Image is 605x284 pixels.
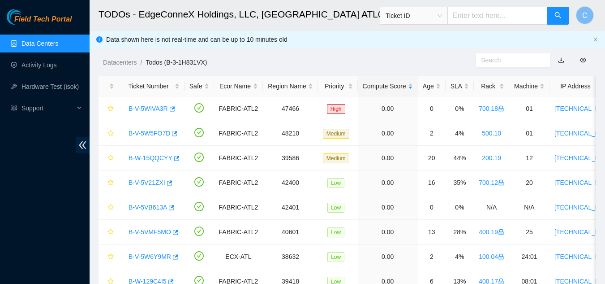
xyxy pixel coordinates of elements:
a: B-V-5VB613A [129,204,167,211]
img: Akamai Technologies [7,9,45,25]
span: check-circle [194,177,204,187]
span: search [554,12,562,20]
td: 0% [446,195,474,220]
a: 700.18lock [479,105,504,112]
span: double-left [76,137,90,153]
a: Datacenters [103,59,137,66]
a: B-V-5VMF5MO [129,228,171,236]
td: N/A [509,195,549,220]
td: 0.00 [358,170,418,195]
td: 20 [418,146,446,170]
a: [TECHNICAL_ID] [554,253,603,260]
td: 16 [418,170,446,195]
span: Medium [323,129,349,139]
span: star [107,229,114,236]
span: star [107,253,114,261]
td: 0 [418,96,446,121]
td: 0.00 [358,220,418,245]
td: 0% [446,96,474,121]
span: star [107,105,114,113]
span: Field Tech Portal [14,15,72,24]
a: Akamai TechnologiesField Tech Portal [7,16,72,28]
a: Activity Logs [21,61,57,69]
a: 700.12lock [479,179,504,186]
a: Hardware Test (isok) [21,83,79,90]
a: 400.19lock [479,228,504,236]
a: [TECHNICAL_ID] [554,204,603,211]
td: 0.00 [358,195,418,220]
td: 01 [509,121,549,146]
span: Support [21,99,74,117]
td: 35% [446,170,474,195]
span: Medium [323,153,349,163]
span: read [11,105,17,111]
td: 0.00 [358,121,418,146]
td: 0 [418,195,446,220]
a: [TECHNICAL_ID] [554,179,603,186]
a: B-V-5W5FO7D [129,130,170,137]
span: lock [498,179,504,186]
span: check-circle [194,251,204,261]
a: B-V-5WIVA3R [129,105,168,112]
span: star [107,130,114,137]
td: FABRIC-ATL2 [214,121,263,146]
span: check-circle [194,153,204,162]
td: N/A [474,195,509,220]
span: C [582,10,588,21]
a: [TECHNICAL_ID] [554,228,603,236]
span: star [107,179,114,187]
td: 42401 [263,195,318,220]
a: B-V-5W6Y9MR [129,253,171,260]
span: star [107,204,114,211]
span: Low [327,227,344,237]
span: Low [327,252,344,262]
span: star [107,155,114,162]
span: check-circle [194,103,204,113]
td: FABRIC-ATL2 [214,170,263,195]
td: 13 [418,220,446,245]
input: Enter text here... [447,7,548,25]
span: lock [498,253,504,260]
td: 42400 [263,170,318,195]
a: B-V-5V21ZXI [129,179,165,186]
td: 4% [446,245,474,269]
button: download [551,53,571,67]
button: star [103,200,114,214]
td: 12 [509,146,549,170]
a: [TECHNICAL_ID] [554,105,603,112]
a: 200.19 [482,154,501,162]
td: 01 [509,96,549,121]
td: 40601 [263,220,318,245]
span: eye [580,57,586,63]
span: check-circle [194,227,204,236]
td: ECX-ATL [214,245,263,269]
span: Ticket ID [386,9,442,22]
td: 25 [509,220,549,245]
button: star [103,126,114,140]
td: 0.00 [358,146,418,170]
td: FABRIC-ATL2 [214,195,263,220]
td: 4% [446,121,474,146]
td: FABRIC-ATL2 [214,146,263,170]
td: 20 [509,170,549,195]
button: star [103,225,114,239]
a: download [558,57,564,64]
td: 2 [418,121,446,146]
span: close [593,37,598,42]
a: 100.04lock [479,253,504,260]
button: search [547,7,569,25]
span: check-circle [194,202,204,211]
td: 47466 [263,96,318,121]
button: star [103,175,114,190]
td: 48210 [263,121,318,146]
td: FABRIC-ATL2 [214,220,263,245]
button: star [103,249,114,264]
span: High [327,104,345,114]
span: lock [498,105,504,112]
td: 44% [446,146,474,170]
a: Data Centers [21,40,58,47]
td: 0.00 [358,245,418,269]
a: 500.10 [482,130,501,137]
span: check-circle [194,128,204,137]
button: close [593,37,598,43]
